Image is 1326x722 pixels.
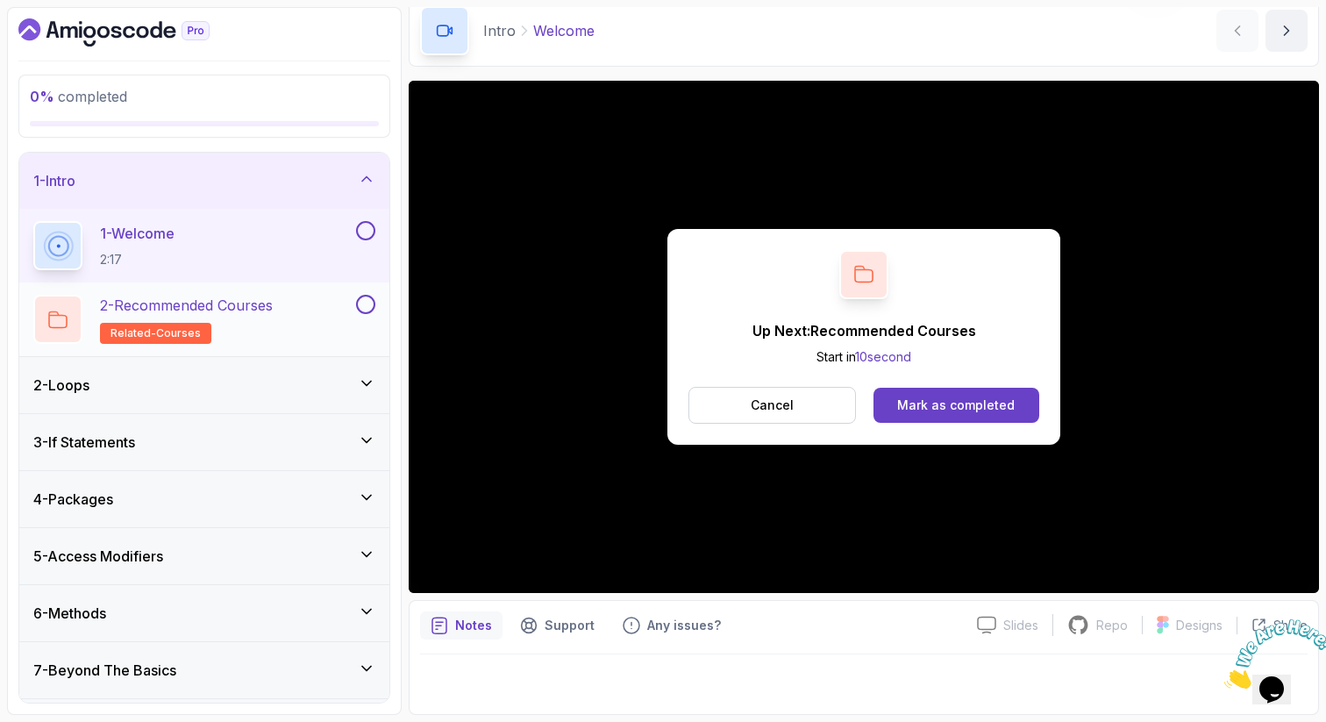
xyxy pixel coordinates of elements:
[19,471,389,527] button: 4-Packages
[688,387,856,424] button: Cancel
[33,603,106,624] h3: 6 - Methods
[873,388,1039,423] button: Mark as completed
[533,20,595,41] p: Welcome
[752,348,976,366] p: Start in
[110,326,201,340] span: related-courses
[751,397,794,414] p: Cancel
[19,414,389,470] button: 3-If Statements
[1096,617,1128,634] p: Repo
[33,375,89,396] h3: 2 - Loops
[647,617,721,634] p: Any issues?
[33,546,163,567] h3: 5 - Access Modifiers
[33,432,135,453] h3: 3 - If Statements
[33,489,113,510] h3: 4 - Packages
[100,251,175,268] p: 2:17
[1216,10,1258,52] button: previous content
[19,642,389,698] button: 7-Beyond The Basics
[19,528,389,584] button: 5-Access Modifiers
[545,617,595,634] p: Support
[612,611,731,640] button: Feedback button
[18,18,250,46] a: Dashboard
[1265,10,1308,52] button: next content
[455,617,492,634] p: Notes
[409,81,1319,593] iframe: 1 - Hi
[897,397,1015,414] div: Mark as completed
[33,170,75,191] h3: 1 - Intro
[33,295,375,344] button: 2-Recommended Coursesrelated-courses
[1217,612,1326,696] iframe: chat widget
[483,20,516,41] p: Intro
[19,357,389,413] button: 2-Loops
[7,7,116,76] img: Chat attention grabber
[100,223,175,244] p: 1 - Welcome
[30,88,54,105] span: 0 %
[420,611,503,640] button: notes button
[19,585,389,641] button: 6-Methods
[1003,617,1038,634] p: Slides
[855,349,911,364] span: 10 second
[752,320,976,341] p: Up Next: Recommended Courses
[100,295,273,316] p: 2 - Recommended Courses
[1176,617,1223,634] p: Designs
[33,660,176,681] h3: 7 - Beyond The Basics
[30,88,127,105] span: completed
[510,611,605,640] button: Support button
[19,153,389,209] button: 1-Intro
[33,221,375,270] button: 1-Welcome2:17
